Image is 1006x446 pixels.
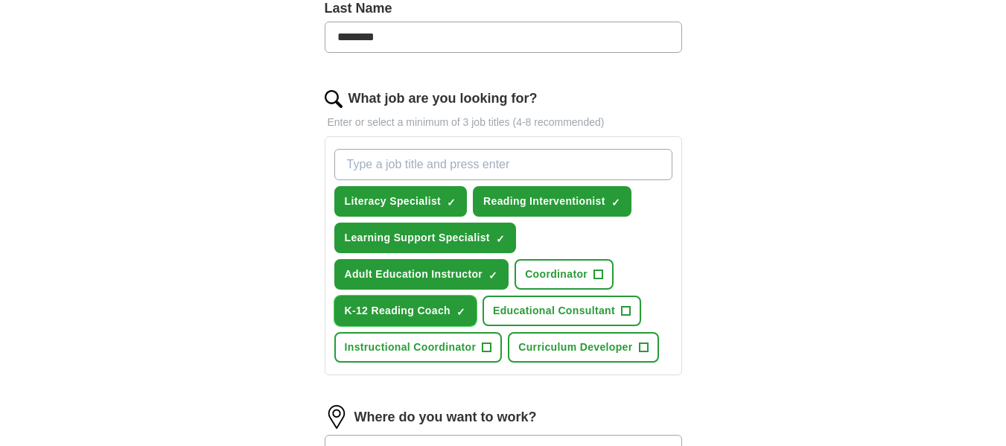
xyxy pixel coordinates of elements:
span: Educational Consultant [493,303,615,319]
span: ✓ [488,270,497,281]
span: K-12 Reading Coach [345,303,451,319]
span: ✓ [456,306,465,318]
span: Curriculum Developer [518,340,632,355]
span: Coordinator [525,267,588,282]
button: Adult Education Instructor✓ [334,259,509,290]
span: Adult Education Instructor [345,267,483,282]
img: search.png [325,90,343,108]
button: Instructional Coordinator [334,332,503,363]
button: Learning Support Specialist✓ [334,223,516,253]
span: Literacy Specialist [345,194,442,209]
button: Coordinator [515,259,614,290]
input: Type a job title and press enter [334,149,672,180]
img: location.png [325,405,348,429]
button: Curriculum Developer [508,332,658,363]
span: ✓ [611,197,620,208]
span: ✓ [496,233,505,245]
p: Enter or select a minimum of 3 job titles (4-8 recommended) [325,115,682,130]
label: What job are you looking for? [348,89,538,109]
button: Educational Consultant [483,296,641,326]
span: Learning Support Specialist [345,230,490,246]
button: Reading Interventionist✓ [473,186,631,217]
button: Literacy Specialist✓ [334,186,468,217]
span: Reading Interventionist [483,194,605,209]
span: Instructional Coordinator [345,340,477,355]
label: Where do you want to work? [354,407,537,427]
span: ✓ [447,197,456,208]
button: K-12 Reading Coach✓ [334,296,477,326]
